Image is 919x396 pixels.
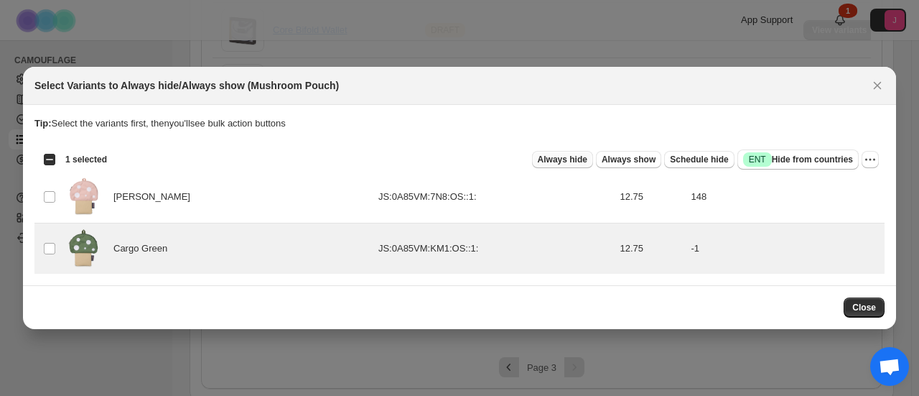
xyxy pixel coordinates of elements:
[615,223,686,274] td: 12.75
[670,154,728,165] span: Schedule hide
[615,172,686,223] td: 12.75
[374,172,616,223] td: JS:0A85VM:7N8:OS::1:
[538,154,587,165] span: Always hide
[596,151,661,168] button: Always show
[113,241,175,256] span: Cargo Green
[34,118,52,129] strong: Tip:
[870,347,909,386] a: Open chat
[532,151,593,168] button: Always hide
[374,223,616,274] td: JS:0A85VM:KM1:OS::1:
[737,149,859,170] button: SuccessENTHide from countries
[852,302,876,313] span: Close
[749,154,766,165] span: ENT
[66,176,102,218] img: JS0A85VM7N8-FRONT_21203a6f-6052-4f2d-8a4e-3c16f026c885.webp
[743,152,853,167] span: Hide from countries
[844,298,885,318] button: Close
[65,154,107,165] span: 1 selected
[34,78,339,93] h2: Select Variants to Always hide/Always show (Mushroom Pouch)
[686,172,885,223] td: 148
[602,154,656,165] span: Always show
[34,116,885,131] p: Select the variants first, then you'll see bulk action buttons
[862,151,879,168] button: More actions
[66,228,102,270] img: JS0A85VMKM1-FRONT_47bbc2f3-fc81-42a5-a08a-351a47e5132f.webp
[113,190,198,204] span: [PERSON_NAME]
[686,223,885,274] td: -1
[867,75,887,96] button: Close
[664,151,734,168] button: Schedule hide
